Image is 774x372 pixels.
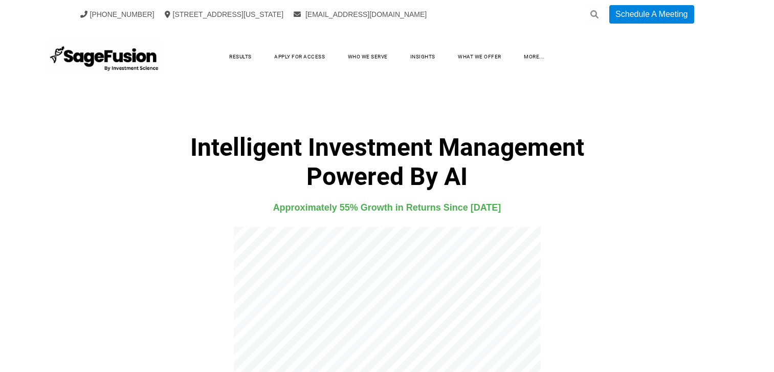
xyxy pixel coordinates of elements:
a: Insights [400,49,446,65]
a: Schedule A Meeting [609,5,694,24]
a: more... [514,49,555,65]
a: [STREET_ADDRESS][US_STATE] [165,10,284,18]
h4: Approximately 55% Growth in Returns Since [DATE] [58,200,716,215]
h1: Intelligent Investment Management [58,133,716,191]
a: [PHONE_NUMBER] [80,10,154,18]
a: Who We Serve [338,49,398,65]
b: Powered By AI [306,162,468,191]
a: Apply for Access [264,49,335,65]
a: [EMAIL_ADDRESS][DOMAIN_NAME] [294,10,427,18]
a: Results [219,49,262,65]
img: SageFusion | Intelligent Investment Management [47,39,162,75]
a: What We Offer [448,49,512,65]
